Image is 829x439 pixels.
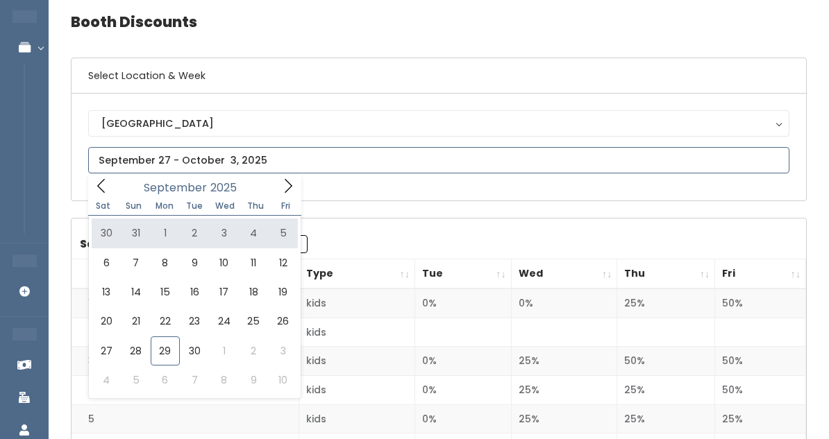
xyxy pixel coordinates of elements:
span: September 11, 2025 [239,248,268,277]
span: October 4, 2025 [92,365,121,395]
td: kids [299,289,415,318]
td: 25% [511,347,617,376]
span: September 26, 2025 [268,307,297,336]
td: 0% [414,347,511,376]
span: Tue [179,202,210,210]
td: 25% [617,289,715,318]
span: September 24, 2025 [210,307,239,336]
td: 50% [715,289,806,318]
span: September 22, 2025 [151,307,180,336]
span: Wed [210,202,240,210]
td: 2 [72,318,299,347]
span: September 20, 2025 [92,307,121,336]
th: Type: activate to sort column ascending [299,259,415,289]
span: September 4, 2025 [239,218,268,248]
span: October 9, 2025 [239,365,268,395]
td: 50% [617,347,715,376]
span: September 25, 2025 [239,307,268,336]
td: 50% [715,376,806,405]
span: October 2, 2025 [239,336,268,365]
td: 3 [72,347,299,376]
span: September 12, 2025 [268,248,297,277]
td: 0% [511,289,617,318]
span: September 27, 2025 [92,336,121,365]
span: September 16, 2025 [180,277,209,307]
td: 4 [72,376,299,405]
span: September 23, 2025 [180,307,209,336]
span: September 13, 2025 [92,277,121,307]
td: 1 [72,289,299,318]
span: September 2, 2025 [180,218,209,248]
span: October 6, 2025 [151,365,180,395]
td: kids [299,318,415,347]
span: October 8, 2025 [210,365,239,395]
td: 25% [715,404,806,433]
span: August 30, 2025 [92,218,121,248]
span: Sun [119,202,149,210]
span: September 7, 2025 [121,248,150,277]
th: Tue: activate to sort column ascending [414,259,511,289]
span: Mon [149,202,180,210]
span: October 1, 2025 [210,336,239,365]
span: October 5, 2025 [121,365,150,395]
td: 25% [617,404,715,433]
th: Fri: activate to sort column ascending [715,259,806,289]
td: 0% [414,289,511,318]
td: 25% [511,376,617,405]
td: kids [299,404,415,433]
span: October 7, 2025 [180,365,209,395]
span: September 29, 2025 [151,336,180,365]
span: September 8, 2025 [151,248,180,277]
th: Thu: activate to sort column ascending [617,259,715,289]
h6: Select Location & Week [72,58,806,94]
span: September 17, 2025 [210,277,239,307]
span: Thu [240,202,271,210]
span: September 5, 2025 [268,218,297,248]
span: October 10, 2025 [268,365,297,395]
span: September 14, 2025 [121,277,150,307]
span: September 9, 2025 [180,248,209,277]
span: Sat [88,202,119,210]
span: September 19, 2025 [268,277,297,307]
td: 25% [617,376,715,405]
span: September 30, 2025 [180,336,209,365]
span: September 21, 2025 [121,307,150,336]
label: Search: [80,235,308,253]
span: September 3, 2025 [210,218,239,248]
td: 0% [414,376,511,405]
td: 5 [72,404,299,433]
input: September 27 - October 3, 2025 [88,147,789,173]
td: 0% [414,404,511,433]
td: kids [299,376,415,405]
span: September 6, 2025 [92,248,121,277]
h4: Booth Discounts [71,3,807,41]
div: [GEOGRAPHIC_DATA] [101,116,776,131]
span: August 31, 2025 [121,218,150,248]
span: September 10, 2025 [210,248,239,277]
span: September 18, 2025 [239,277,268,307]
span: September 15, 2025 [151,277,180,307]
td: kids [299,347,415,376]
th: Booth Number: activate to sort column descending [72,259,299,289]
button: [GEOGRAPHIC_DATA] [88,110,789,137]
span: September 28, 2025 [121,336,150,365]
span: Fri [271,202,301,210]
span: September [144,182,207,193]
input: Year [207,179,249,196]
span: September 1, 2025 [151,218,180,248]
th: Wed: activate to sort column ascending [511,259,617,289]
td: 25% [511,404,617,433]
td: 50% [715,347,806,376]
span: October 3, 2025 [268,336,297,365]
